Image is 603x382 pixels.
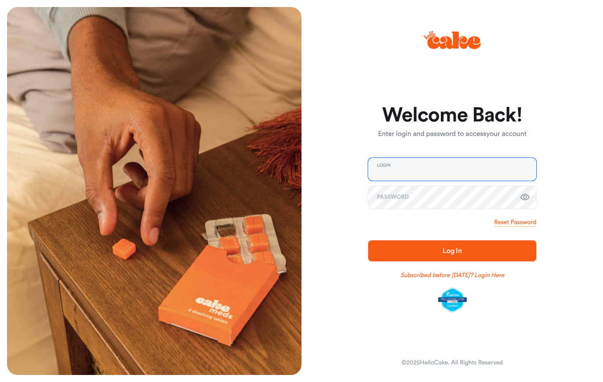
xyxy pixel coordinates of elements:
[401,271,504,280] a: Subscribed before [DATE]? Login Here
[443,247,462,254] span: Log In
[438,288,467,312] img: legit-script-certified.png
[368,105,536,126] h1: Welcome Back!
[494,218,536,227] a: Reset Password
[368,129,536,139] p: Enter login and password to access your account
[401,358,503,367] div: © 2025 HelloCake. All Rights Reserved
[368,240,536,261] button: Log In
